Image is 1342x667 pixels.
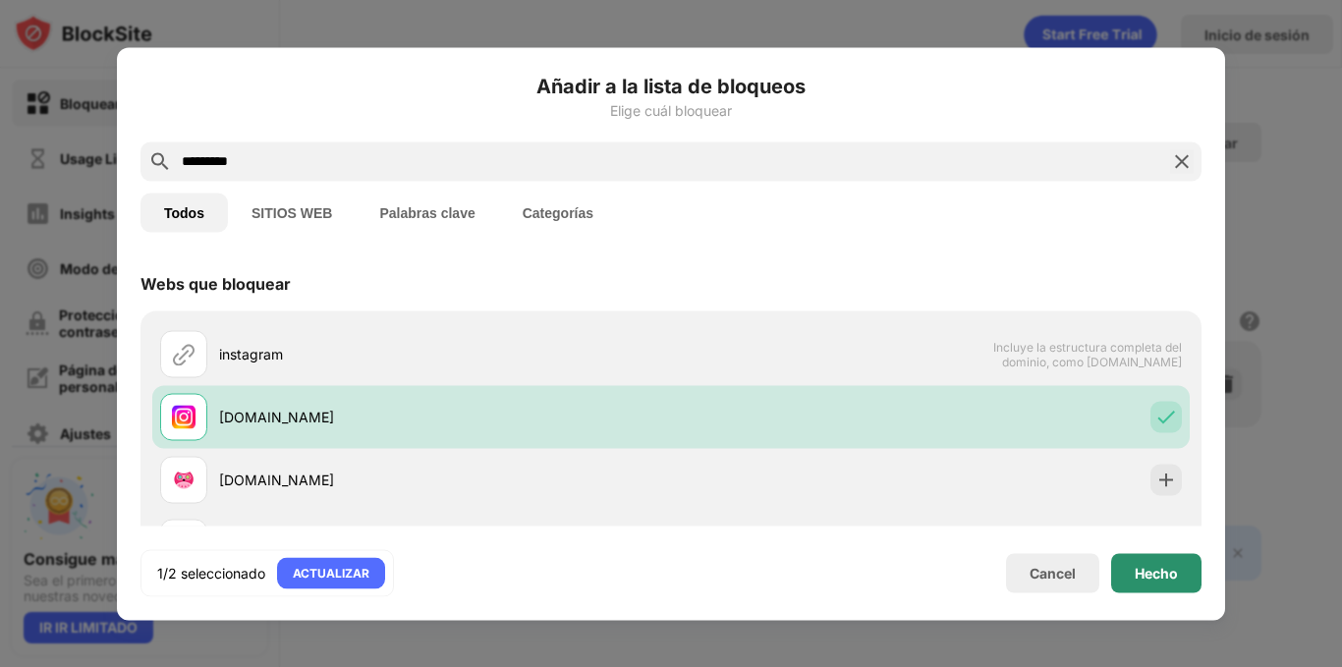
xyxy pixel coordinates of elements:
div: [DOMAIN_NAME] [219,407,671,427]
span: Incluye la estructura completa del dominio, como [DOMAIN_NAME] [979,339,1182,368]
div: Hecho [1135,565,1178,581]
button: SITIOS WEB [228,193,356,232]
div: Elige cuál bloquear [140,102,1202,118]
div: ACTUALIZAR [293,563,369,583]
button: Categorías [499,193,617,232]
img: search.svg [148,149,172,173]
img: favicons [172,468,196,491]
button: Todos [140,193,228,232]
h6: Añadir a la lista de bloqueos [140,71,1202,100]
div: instagram [219,344,671,364]
div: Webs que bloquear [140,273,291,293]
img: search-close [1170,149,1194,173]
img: favicons [172,405,196,428]
div: Cancel [1030,565,1076,582]
div: [DOMAIN_NAME] [219,470,671,490]
div: 1/2 seleccionado [157,563,265,583]
button: Palabras clave [356,193,498,232]
img: url.svg [172,342,196,365]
